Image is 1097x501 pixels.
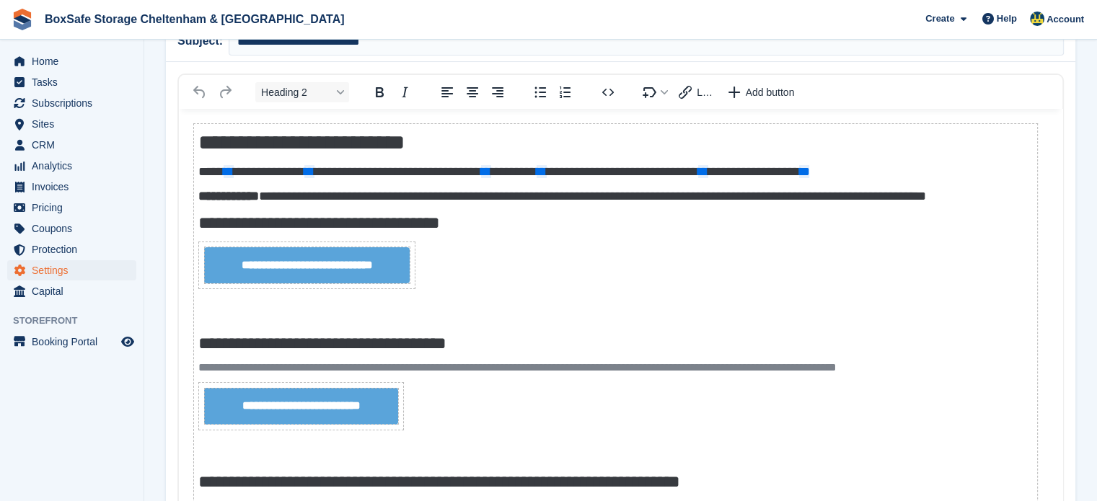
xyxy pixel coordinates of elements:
span: Capital [32,281,118,301]
span: Sites [32,114,118,134]
a: menu [7,239,136,260]
button: Source code [596,82,620,102]
a: menu [7,156,136,176]
a: menu [7,51,136,71]
a: menu [7,260,136,280]
span: Settings [32,260,118,280]
a: menu [7,198,136,218]
span: Coupons [32,218,118,239]
span: Create [925,12,954,26]
a: menu [7,281,136,301]
button: Bold [367,82,392,102]
a: Preview store [119,333,136,350]
img: stora-icon-8386f47178a22dfd0bd8f6a31ec36ba5ce8667c1dd55bd0f319d3a0aa187defe.svg [12,9,33,30]
a: menu [7,93,136,113]
span: Tasks [32,72,118,92]
button: Insert merge tag [638,82,673,102]
span: Subject: [177,32,229,50]
span: Heading 2 [261,87,332,98]
span: Add button [746,87,795,98]
span: Link [697,87,715,98]
span: Help [997,12,1017,26]
a: menu [7,135,136,155]
button: Numbered list [553,82,578,102]
button: Italic [392,82,417,102]
span: Protection [32,239,118,260]
span: CRM [32,135,118,155]
span: Pricing [32,198,118,218]
a: menu [7,332,136,352]
button: Align right [485,82,510,102]
button: Align left [435,82,459,102]
a: BoxSafe Storage Cheltenham & [GEOGRAPHIC_DATA] [39,7,350,31]
span: Subscriptions [32,93,118,113]
a: menu [7,218,136,239]
button: Insert link with variable [674,82,721,102]
button: Redo [213,82,237,102]
button: Insert a call-to-action button [721,82,801,102]
span: Booking Portal [32,332,118,352]
span: Storefront [13,314,144,328]
button: Bullet list [528,82,552,102]
a: menu [7,72,136,92]
button: Undo [188,82,212,102]
button: Align center [460,82,485,102]
a: menu [7,177,136,197]
span: Home [32,51,118,71]
button: Block Heading 2 [255,82,349,102]
a: menu [7,114,136,134]
span: Analytics [32,156,118,176]
img: Kim Virabi [1030,12,1044,26]
span: Account [1047,12,1084,27]
span: Invoices [32,177,118,197]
